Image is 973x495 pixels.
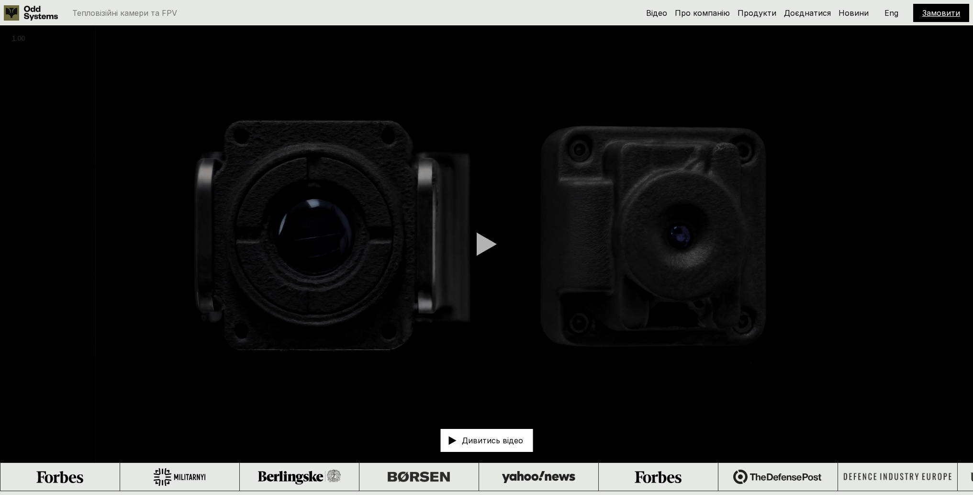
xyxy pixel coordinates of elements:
a: Доєднатися [784,8,831,18]
p: Дивитись відео [462,437,523,444]
p: Eng [884,9,898,17]
a: Продукти [738,8,776,18]
a: Про компанію [675,8,730,18]
p: Тепловізійні камери та FPV [72,9,177,17]
a: Новини [839,8,869,18]
a: Замовити [922,8,960,18]
a: Відео [646,8,667,18]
